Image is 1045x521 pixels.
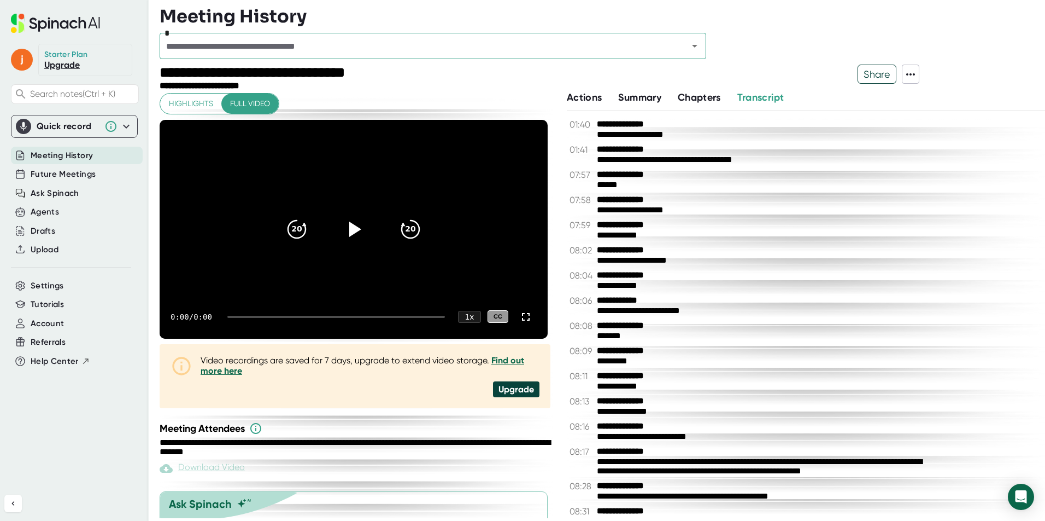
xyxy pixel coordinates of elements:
span: 01:41 [570,144,594,155]
span: Search notes (Ctrl + K) [30,89,136,99]
span: 08:08 [570,321,594,331]
span: 07:58 [570,195,594,205]
button: Collapse sidebar [4,495,22,512]
button: Ask Spinach [31,187,79,200]
div: Paid feature [160,462,245,475]
span: 08:11 [570,371,594,381]
div: Quick record [16,115,133,137]
button: Agents [31,206,59,218]
button: Actions [567,90,602,105]
span: 08:31 [570,506,594,517]
span: 07:57 [570,170,594,180]
button: Help Center [31,355,90,368]
button: Meeting History [31,149,93,162]
a: Upgrade [44,60,80,70]
button: Future Meetings [31,168,96,181]
div: CC [488,310,508,323]
a: Find out more here [201,355,524,376]
span: Transcript [737,91,784,103]
button: Full video [221,94,279,114]
span: 08:02 [570,245,594,256]
span: Chapters [678,91,721,103]
button: Summary [618,90,661,105]
span: 07:59 [570,220,594,230]
button: Upload [31,244,58,256]
span: 08:28 [570,481,594,491]
h3: Meeting History [160,6,307,27]
div: Upgrade [493,381,539,397]
button: Referrals [31,336,66,349]
button: Share [858,65,896,84]
div: Ask Spinach [169,497,232,511]
span: Highlights [169,97,213,111]
button: Account [31,317,64,330]
div: 0:00 / 0:00 [171,312,214,321]
span: Actions [567,91,602,103]
button: Drafts [31,225,55,238]
span: 08:13 [570,396,594,407]
div: Open Intercom Messenger [1008,484,1034,510]
span: Summary [618,91,661,103]
div: Meeting Attendees [160,422,553,435]
span: 08:17 [570,447,594,457]
span: j [11,49,33,71]
span: Full video [230,97,270,111]
button: Highlights [160,94,222,114]
div: Starter Plan [44,50,88,60]
div: 1 x [458,311,481,323]
span: 01:40 [570,119,594,130]
span: 08:04 [570,270,594,281]
button: Settings [31,280,64,292]
span: Share [858,65,896,84]
span: 08:09 [570,346,594,356]
span: 08:16 [570,421,594,432]
button: Chapters [678,90,721,105]
button: Transcript [737,90,784,105]
div: Quick record [37,121,99,132]
span: Help Center [31,355,79,368]
span: 08:06 [570,296,594,306]
div: Video recordings are saved for 7 days, upgrade to extend video storage. [201,355,539,376]
button: Tutorials [31,298,64,311]
button: Open [687,38,702,54]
